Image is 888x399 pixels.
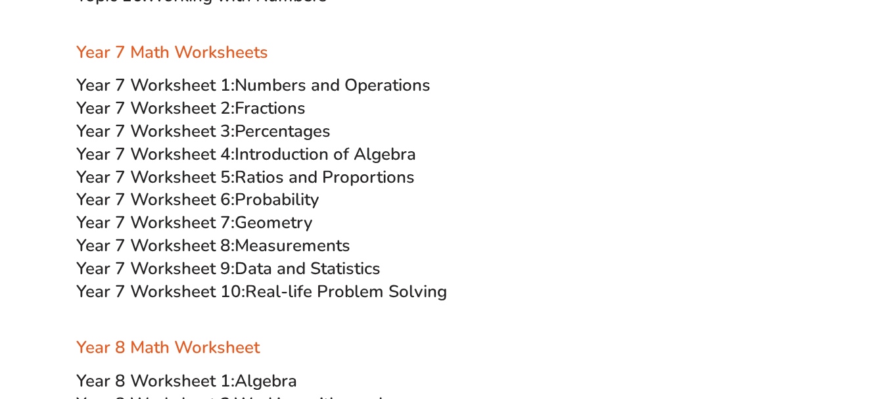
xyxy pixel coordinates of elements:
h3: Year 7 Math Worksheets [76,41,812,64]
span: Numbers and Operations [235,74,431,97]
a: Year 7 Worksheet 1:Numbers and Operations [76,74,431,97]
a: Year 7 Worksheet 5:Ratios and Proportions [76,166,415,189]
span: Year 7 Worksheet 1: [76,74,235,97]
a: Year 7 Worksheet 9:Data and Statistics [76,257,381,280]
span: Year 7 Worksheet 9: [76,257,235,280]
span: Percentages [235,120,331,143]
span: Year 7 Worksheet 5: [76,166,235,189]
a: Year 7 Worksheet 2:Fractions [76,97,306,120]
span: Year 7 Worksheet 6: [76,188,235,211]
span: Year 8 Worksheet 1: [76,369,235,392]
span: Algebra [235,369,297,392]
span: Year 7 Worksheet 3: [76,120,235,143]
span: Geometry [235,211,313,234]
a: Year 7 Worksheet 10:Real-life Problem Solving [76,280,447,303]
a: Year 7 Worksheet 4:Introduction of Algebra [76,143,416,166]
a: Year 7 Worksheet 6:Probability [76,188,319,211]
a: Year 7 Worksheet 3:Percentages [76,120,331,143]
span: Year 7 Worksheet 7: [76,211,235,234]
span: Year 7 Worksheet 10: [76,280,245,303]
a: Year 7 Worksheet 7:Geometry [76,211,313,234]
h3: Year 8 Math Worksheet [76,337,812,359]
span: Introduction of Algebra [235,143,416,166]
span: Ratios and Proportions [235,166,415,189]
span: Measurements [235,234,350,257]
a: Year 7 Worksheet 8:Measurements [76,234,350,257]
span: Year 7 Worksheet 2: [76,97,235,120]
span: Real-life Problem Solving [245,280,447,303]
span: Probability [235,188,319,211]
span: Year 7 Worksheet 8: [76,234,235,257]
span: Fractions [235,97,306,120]
span: Year 7 Worksheet 4: [76,143,235,166]
a: Year 8 Worksheet 1:Algebra [76,369,297,392]
span: Data and Statistics [235,257,381,280]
